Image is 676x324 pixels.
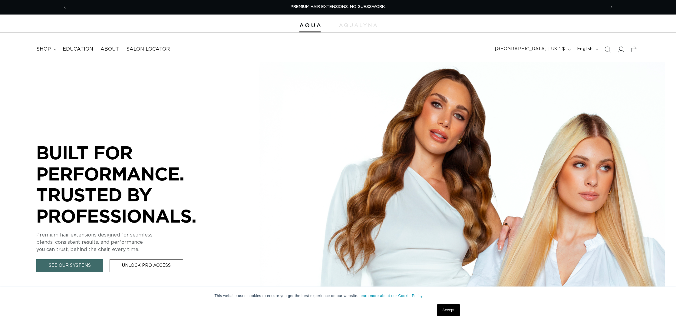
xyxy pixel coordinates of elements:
[491,44,573,55] button: [GEOGRAPHIC_DATA] | USD $
[63,46,93,52] span: Education
[215,293,462,299] p: This website uses cookies to ensure you get the best experience on our website.
[605,2,618,13] button: Next announcement
[59,42,97,56] a: Education
[97,42,123,56] a: About
[58,2,71,13] button: Previous announcement
[358,294,424,298] a: Learn more about our Cookie Policy.
[299,23,321,28] img: Aqua Hair Extensions
[573,44,601,55] button: English
[110,259,183,272] a: Unlock Pro Access
[601,43,614,56] summary: Search
[577,46,593,52] span: English
[123,42,173,56] a: Salon Locator
[101,46,119,52] span: About
[36,259,103,272] a: See Our Systems
[36,142,218,226] p: BUILT FOR PERFORMANCE. TRUSTED BY PROFESSIONALS.
[126,46,170,52] span: Salon Locator
[291,5,386,9] span: PREMIUM HAIR EXTENSIONS. NO GUESSWORK.
[495,46,565,52] span: [GEOGRAPHIC_DATA] | USD $
[36,231,218,253] p: Premium hair extensions designed for seamless blends, consistent results, and performance you can...
[33,42,59,56] summary: shop
[339,23,377,27] img: aqualyna.com
[36,46,51,52] span: shop
[437,304,460,316] a: Accept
